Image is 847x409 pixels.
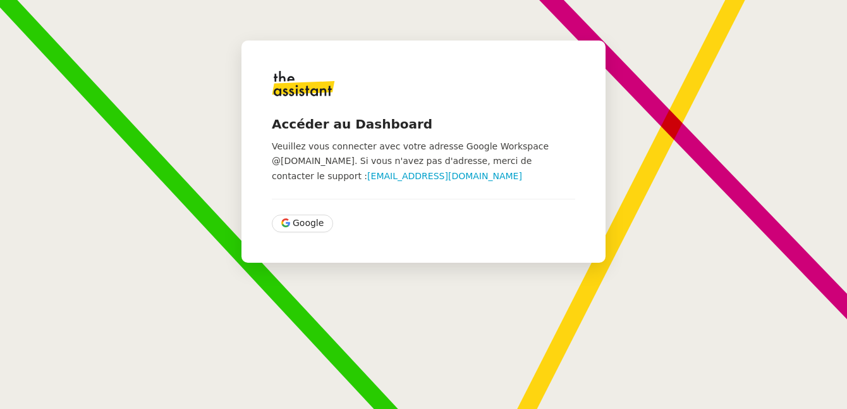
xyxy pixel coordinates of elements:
span: Veuillez vous connecter avec votre adresse Google Workspace @[DOMAIN_NAME]. Si vous n'avez pas d'... [272,141,549,181]
span: Google [293,216,324,230]
a: [EMAIL_ADDRESS][DOMAIN_NAME] [367,171,522,181]
h4: Accéder au Dashboard [272,115,575,133]
button: Google [272,215,333,232]
img: logo [272,71,335,96]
